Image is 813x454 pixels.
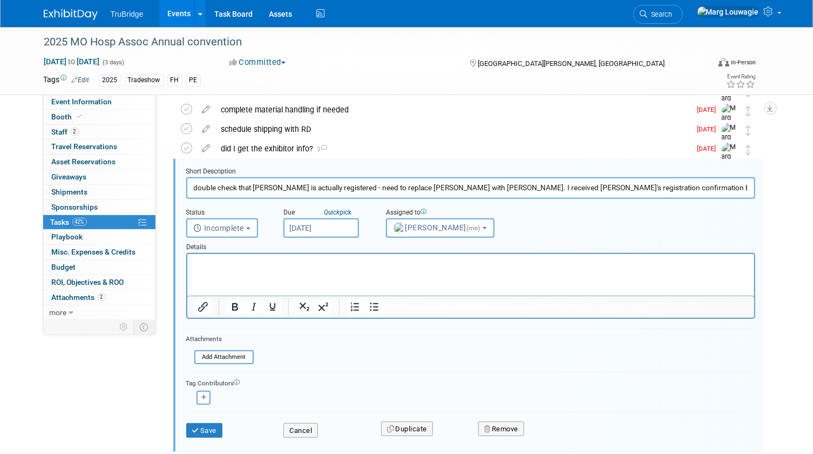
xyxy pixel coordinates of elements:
[186,177,755,198] input: Name of task or a short description
[99,75,121,86] div: 2025
[50,308,67,317] span: more
[43,290,155,305] a: Attachments2
[44,74,90,86] td: Tags
[648,10,673,18] span: Search
[52,278,124,286] span: ROI, Objectives & ROO
[43,215,155,230] a: Tasks42%
[52,142,118,151] span: Travel Reservations
[51,218,87,226] span: Tasks
[40,32,696,52] div: 2025 MO Hosp Assoc Annual convention
[466,224,480,232] span: (me)
[186,377,755,388] div: Tag Contributors
[52,203,98,211] span: Sponsorships
[697,145,722,152] span: [DATE]
[43,305,155,320] a: more
[43,260,155,275] a: Budget
[186,423,223,438] button: Save
[98,293,106,301] span: 2
[167,75,182,86] div: FH
[324,209,340,216] i: Quick
[102,59,125,66] span: (3 days)
[194,224,245,232] span: Incomplete
[697,6,760,18] img: Marg Louwagie
[133,320,155,334] td: Toggle Event Tabs
[226,57,290,68] button: Committed
[43,110,155,124] a: Booth
[43,139,155,154] a: Travel Reservations
[43,95,155,109] a: Event Information
[52,263,76,271] span: Budget
[52,112,85,121] span: Booth
[186,208,267,218] div: Status
[283,218,359,238] input: Due Date
[731,58,756,66] div: In-Person
[43,200,155,215] a: Sponsorships
[186,75,201,86] div: PE
[52,188,88,196] span: Shipments
[216,101,691,119] div: complete material handling if needed
[72,218,87,226] span: 42%
[77,113,83,119] i: Booth reservation complete
[43,125,155,139] a: Staff2
[746,125,751,136] i: Move task
[719,58,729,66] img: Format-Inperson.png
[283,208,370,218] div: Due
[52,172,87,181] span: Giveaways
[746,106,751,116] i: Move task
[197,144,216,153] a: edit
[125,75,164,86] div: Tradeshow
[186,335,254,344] div: Attachments
[115,320,134,334] td: Personalize Event Tab Strip
[746,145,751,155] i: Move task
[111,10,144,18] span: TruBridge
[314,146,328,153] span: 3
[216,139,691,158] div: did I get the exhibitor info?
[651,56,756,72] div: Event Format
[52,248,136,256] span: Misc. Expenses & Credits
[381,422,433,437] button: Duplicate
[72,76,90,84] a: Edit
[43,170,155,184] a: Giveaways
[314,299,332,315] button: Superscript
[722,123,738,162] img: Marg Louwagie
[44,57,100,66] span: [DATE] [DATE]
[194,299,212,315] button: Insert/edit link
[722,143,738,181] img: Marg Louwagie
[727,74,756,79] div: Event Rating
[386,208,516,218] div: Assigned to
[244,299,262,315] button: Italic
[186,218,258,238] button: Incomplete
[295,299,313,315] button: Subscript
[52,128,79,136] span: Staff
[478,422,524,437] button: Remove
[43,155,155,169] a: Asset Reservations
[71,128,79,136] span: 2
[345,299,364,315] button: Numbered list
[386,218,494,238] button: [PERSON_NAME](me)
[52,232,83,241] span: Playbook
[225,299,243,315] button: Bold
[322,208,354,217] a: Quickpick
[43,185,155,199] a: Shipments
[187,254,754,296] iframe: Rich Text Area
[186,167,755,177] div: Short Description
[186,238,755,253] div: Details
[697,125,722,133] span: [DATE]
[216,120,691,138] div: schedule shipping with RD
[478,59,665,68] span: [GEOGRAPHIC_DATA][PERSON_NAME], [GEOGRAPHIC_DATA]
[263,299,281,315] button: Underline
[364,299,383,315] button: Bullet list
[67,57,77,66] span: to
[197,105,216,115] a: edit
[52,97,112,106] span: Event Information
[197,124,216,134] a: edit
[43,230,155,244] a: Playbook
[52,293,106,302] span: Attachments
[394,223,483,232] span: [PERSON_NAME]
[722,104,738,142] img: Marg Louwagie
[633,5,683,24] a: Search
[43,245,155,259] a: Misc. Expenses & Credits
[52,157,116,166] span: Asset Reservations
[697,106,722,113] span: [DATE]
